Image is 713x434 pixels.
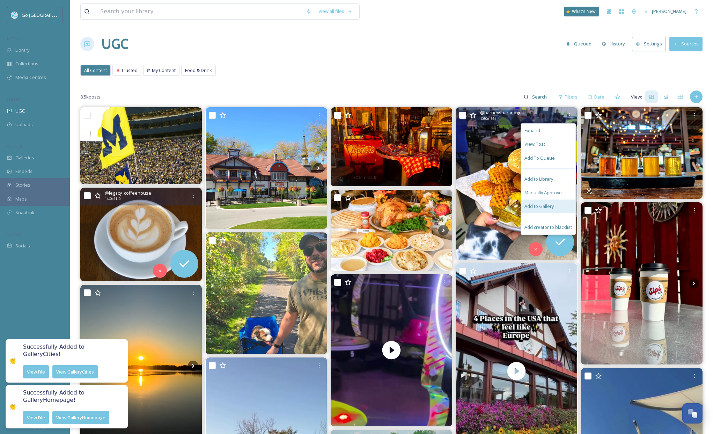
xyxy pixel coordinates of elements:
[682,403,703,424] button: Open Chat
[15,47,29,53] span: Library
[15,60,38,67] span: Collections
[524,176,553,182] span: Add to Library
[22,12,73,18] span: Go [GEOGRAPHIC_DATA]
[632,37,669,51] a: Settings
[524,224,572,231] span: Add creator to blacklist
[206,107,327,229] img: Němečtí imigranti si v Michiganu vystavěli krásnou bavorskou vesničku... #frankenmuth #michigan #...
[598,37,632,51] a: History
[480,109,524,116] span: @ barneysbarandgrill
[524,141,545,147] span: View Post
[52,411,109,424] button: View GalleryHomepage
[524,155,555,161] span: Add To Queue
[15,243,30,249] span: Socials
[563,37,595,51] button: Queued
[331,107,452,186] img: Antique mall window display on Water Street. #baycitymichigan #baycitymi #greatlakesbay #downtown...
[9,357,16,364] div: 👏
[23,343,121,378] div: Successfully Added to Gallery Cities !
[23,365,49,378] button: View File
[23,389,121,424] div: Successfully Added to Gallery Homepage !
[9,403,16,410] div: 👏
[7,232,21,237] span: SOCIALS
[15,168,32,175] span: Embeds
[7,144,23,149] span: WIDGETS
[121,67,138,74] span: Trusted
[152,67,176,74] span: My Content
[524,203,554,210] span: Add to Gallery
[631,94,642,100] span: View:
[52,365,98,378] button: View GalleryCities
[185,67,212,74] span: Food & Drink
[524,189,562,196] span: Manually Approve
[15,209,35,216] span: SnapLink
[7,36,19,41] span: MEDIA
[456,107,577,259] img: Burgers so big you’ll wonder if it counts as arm day 💪🏼 Work out at Barney’s, don’t forget the 22...
[594,94,604,100] span: Date
[7,97,22,102] span: COLLECT
[15,74,46,81] span: Media Centres
[565,94,578,100] span: Filters
[80,94,101,100] span: 8.5k posts
[206,232,327,354] img: 554705713_17976250934922409_5129828179755017343_n.jpg
[80,188,202,281] img: We heard it was National Coffee Day!! 🤭 Today is the perfect day to walk around downtown BC with ...
[331,274,452,426] video: 🚗💥 Welcome to the Spin Zone! 💥🚗 Think bumper cars… but way cooler. Twist, turn, and collide with ...
[15,182,30,188] span: Stories
[524,127,540,134] span: Expand
[563,37,598,51] a: Queued
[101,34,128,55] a: UGC
[105,196,120,201] span: 1440 x 1110
[97,4,302,19] input: Search your library
[331,274,452,426] img: thumbnail
[640,5,690,18] a: [PERSON_NAME]
[598,37,629,51] button: History
[669,37,703,51] button: Sources
[15,154,34,161] span: Galleries
[15,196,27,202] span: Maps
[480,116,496,121] span: 1080 x 1351
[15,108,25,114] span: UGC
[652,8,686,14] span: [PERSON_NAME]
[315,5,356,18] a: View all files
[23,411,49,424] button: View File
[84,67,107,74] span: All Content
[49,365,98,378] a: View GalleryCities
[105,190,151,196] span: @ legacy_coffeehouse
[80,107,202,184] img: Michigan Wolverines head coach Sherrone Moore spoke to the media on Monday in Ann Arbor. On Coach...
[49,411,109,424] a: View GalleryHomepage
[632,37,666,51] button: Settings
[564,7,599,16] a: What's New
[581,107,703,199] img: Don't you just love fall colors 🍂🍺 Whether you're looking for something light such as our kölsch ...
[529,90,551,104] input: Search
[581,202,703,364] img: Happy National Coffee Day! Sending love to the awesome folks at sips_476 who keep us caffeinated ...
[331,190,452,271] img: ✨ Thanksgiving and Christmas are two of the most magical times of the year at Zehnder’s, and we’r...
[15,121,33,128] span: Uploads
[11,12,18,19] img: GoGreatLogo_MISkies_RegionalTrails%20%281%29.png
